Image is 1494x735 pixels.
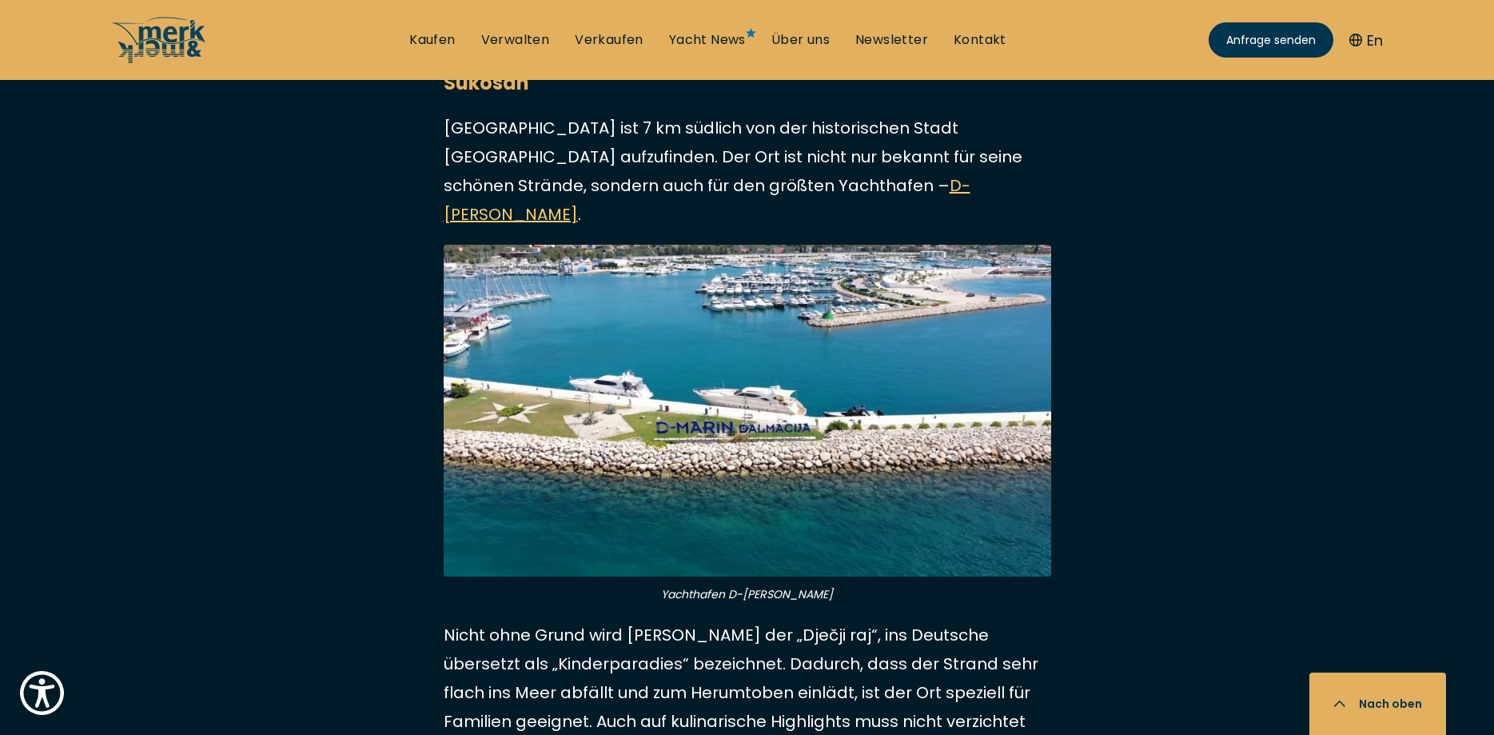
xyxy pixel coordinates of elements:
[481,31,550,49] a: Verwalten
[444,174,970,226] a: D-[PERSON_NAME]
[1209,22,1333,58] a: Anfrage senden
[771,31,830,49] a: Über uns
[575,31,643,49] a: Verkaufen
[1226,32,1316,49] span: Anfrage senden
[444,70,529,96] strong: Sukošan
[954,31,1006,49] a: Kontakt
[409,31,455,49] a: Kaufen
[669,31,746,49] a: Yacht News
[1349,30,1383,51] button: En
[444,114,1051,229] p: [GEOGRAPHIC_DATA] ist 7 km südlich von der historischen Stadt [GEOGRAPHIC_DATA] aufzufinden. Der ...
[16,667,68,719] button: Show Accessibility Preferences
[855,31,928,49] a: Newsletter
[1309,673,1446,735] button: Nach oben
[444,585,1051,604] figcaption: Yachthafen D-[PERSON_NAME]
